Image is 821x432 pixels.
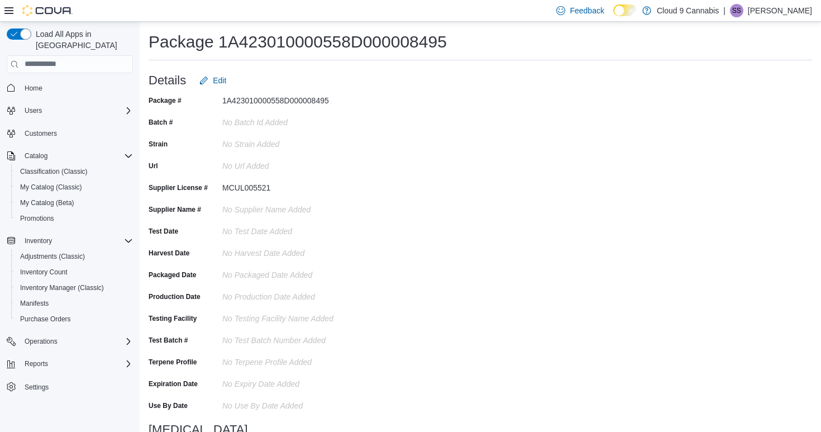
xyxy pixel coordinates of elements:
button: Classification (Classic) [11,164,137,179]
h3: Details [149,74,186,87]
button: My Catalog (Classic) [11,179,137,195]
a: My Catalog (Classic) [16,181,87,194]
p: [PERSON_NAME] [748,4,812,17]
button: Home [2,80,137,96]
label: Strain [149,140,168,149]
span: Promotions [16,212,133,225]
span: Operations [20,335,133,348]
p: Cloud 9 Cannabis [657,4,719,17]
button: Catalog [2,148,137,164]
span: Purchase Orders [20,315,71,324]
button: Customers [2,125,137,141]
button: Catalog [20,149,52,163]
span: Settings [20,379,133,393]
span: Classification (Classic) [16,165,133,178]
h1: Package 1A423010000558D000008495 [149,31,447,53]
span: Home [20,81,133,95]
span: Manifests [16,297,133,310]
span: Edit [213,75,226,86]
div: No Expiry Date added [222,375,372,388]
label: Test Batch # [149,336,188,345]
nav: Complex example [7,75,133,424]
button: Settings [2,378,137,395]
label: Supplier Name # [149,205,201,214]
button: Reports [20,357,52,371]
input: Dark Mode [613,4,637,16]
img: Cova [22,5,73,16]
span: Classification (Classic) [20,167,88,176]
div: 1A423010000558D000008495 [222,92,372,105]
span: Load All Apps in [GEOGRAPHIC_DATA] [31,29,133,51]
div: Sarbjot Singh [730,4,743,17]
label: Supplier License # [149,183,208,192]
a: Home [20,82,47,95]
label: Package # [149,96,182,105]
span: Adjustments (Classic) [20,252,85,261]
span: My Catalog (Beta) [20,198,74,207]
a: My Catalog (Beta) [16,196,79,210]
a: Inventory Manager (Classic) [16,281,108,295]
span: Customers [20,126,133,140]
label: Use By Date [149,401,188,410]
label: Terpene Profile [149,358,197,367]
span: SS [732,4,741,17]
a: Promotions [16,212,59,225]
span: Users [25,106,42,115]
a: Purchase Orders [16,312,75,326]
a: Manifests [16,297,53,310]
span: My Catalog (Beta) [16,196,133,210]
span: Adjustments (Classic) [16,250,133,263]
span: Inventory [25,236,52,245]
span: Feedback [570,5,604,16]
span: Settings [25,383,49,392]
div: No Url added [222,157,372,170]
span: Catalog [20,149,133,163]
span: Promotions [20,214,54,223]
button: Users [2,103,137,118]
span: Inventory [20,234,133,248]
label: Url [149,162,158,170]
button: Inventory [2,233,137,249]
a: Classification (Classic) [16,165,92,178]
label: Packaged Date [149,270,196,279]
span: Home [25,84,42,93]
div: MCUL005521 [222,179,372,192]
button: My Catalog (Beta) [11,195,137,211]
div: No Testing Facility Name added [222,310,372,323]
span: Inventory Count [20,268,68,277]
div: No Batch Id added [222,113,372,127]
button: Operations [2,334,137,349]
button: Adjustments (Classic) [11,249,137,264]
button: Promotions [11,211,137,226]
a: Customers [20,127,61,140]
span: Catalog [25,151,47,160]
label: Testing Facility [149,314,197,323]
div: No Packaged Date added [222,266,372,279]
span: Operations [25,337,58,346]
button: Edit [195,69,231,92]
button: Inventory [20,234,56,248]
label: Production Date [149,292,201,301]
button: Users [20,104,46,117]
label: Expiration Date [149,379,198,388]
button: Manifests [11,296,137,311]
label: Harvest Date [149,249,189,258]
span: Purchase Orders [16,312,133,326]
button: Inventory Manager (Classic) [11,280,137,296]
span: My Catalog (Classic) [20,183,82,192]
label: Batch # [149,118,173,127]
span: Inventory Count [16,265,133,279]
span: Users [20,104,133,117]
button: Inventory Count [11,264,137,280]
div: No Production Date added [222,288,372,301]
span: Customers [25,129,57,138]
p: | [723,4,725,17]
div: No Test Batch Number added [222,331,372,345]
div: No Supplier Name added [222,201,372,214]
button: Purchase Orders [11,311,137,327]
span: My Catalog (Classic) [16,181,133,194]
span: Inventory Manager (Classic) [16,281,133,295]
div: No Test Date added [222,222,372,236]
span: Manifests [20,299,49,308]
div: No Terpene Profile added [222,353,372,367]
